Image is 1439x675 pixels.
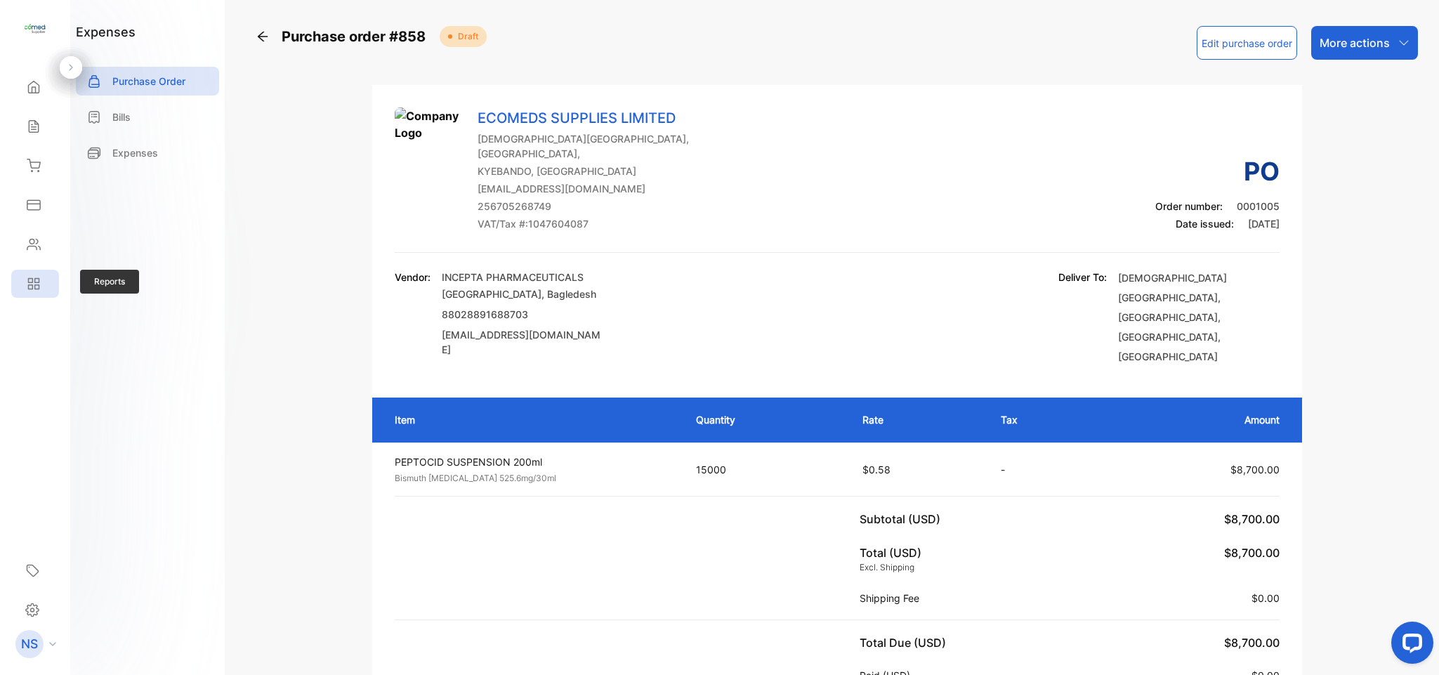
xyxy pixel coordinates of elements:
p: More actions [1320,34,1390,51]
p: Date issued: [1155,216,1280,231]
img: Company Logo [395,107,465,178]
p: Quantity [696,412,834,427]
p: Expenses [112,145,158,160]
span: $8,700.00 [1230,464,1280,476]
p: ECOMEDS SUPPLIES LIMITED [478,107,747,129]
span: $0.00 [1251,592,1280,604]
a: Purchase Order [76,67,219,96]
p: Total (USD) [860,544,921,561]
button: More actions [1311,26,1418,60]
p: Excl. Shipping [860,561,921,574]
p: [GEOGRAPHIC_DATA], Bagledesh [442,284,603,304]
p: Total Due (USD) [860,634,952,651]
p: [EMAIL_ADDRESS][DOMAIN_NAME] [442,327,603,357]
a: Bills [76,103,219,131]
span: Draft [452,30,478,43]
p: KYEBANDO, [GEOGRAPHIC_DATA] [478,164,747,178]
p: Item [395,412,668,427]
span: Reports [80,270,139,294]
p: 15000 [696,462,834,477]
h3: PO [1155,152,1280,190]
span: $8,700.00 [1224,546,1280,560]
p: Deliver To: [1058,270,1107,284]
img: logo [25,18,46,39]
p: Bills [112,110,131,124]
p: [EMAIL_ADDRESS][DOMAIN_NAME] [478,181,747,196]
p: Shipping Fee [860,591,925,605]
span: [DATE] [1248,218,1280,230]
p: Subtotal (USD) [860,511,946,527]
p: Bismuth [MEDICAL_DATA] 525.6mg/30ml [395,472,671,485]
span: 0001005 [1237,200,1280,212]
p: Order number: [1155,199,1280,214]
span: $8,700.00 [1224,636,1280,650]
p: [DEMOGRAPHIC_DATA][GEOGRAPHIC_DATA], [GEOGRAPHIC_DATA], [478,131,747,161]
p: [DEMOGRAPHIC_DATA][GEOGRAPHIC_DATA], [GEOGRAPHIC_DATA], [GEOGRAPHIC_DATA], [GEOGRAPHIC_DATA] [1118,268,1280,367]
a: Expenses [76,138,219,167]
p: Vendor: [395,270,431,284]
p: VAT/Tax #: 1047604087 [478,216,747,231]
p: - [1001,462,1084,477]
p: NS [21,635,38,653]
h1: expenses [76,22,136,41]
p: Amount [1112,412,1280,427]
button: Edit purchase order [1197,26,1297,60]
span: $0.58 [862,464,891,476]
iframe: LiveChat chat widget [1380,616,1439,675]
p: Purchase Order [112,74,185,89]
p: INCEPTA PHARMACEUTICALS [442,270,603,284]
p: 88028891688703 [442,307,603,322]
p: Rate [862,412,973,427]
span: Purchase order #858 [282,26,434,47]
p: Tax [1001,412,1084,427]
p: 256705268749 [478,199,747,214]
p: PEPTOCID SUSPENSION 200ml [395,454,671,469]
span: $8,700.00 [1224,512,1280,526]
